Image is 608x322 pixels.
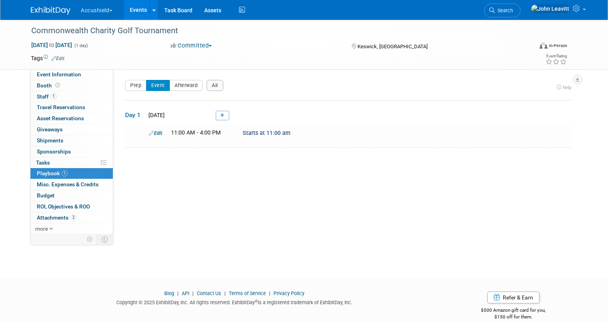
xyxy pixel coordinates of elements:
[31,54,65,62] td: Tags
[267,290,272,296] span: |
[31,7,70,15] img: ExhibitDay
[243,130,291,136] span: Starts at 11:00 am
[30,168,113,179] a: Playbook1
[37,170,68,176] span: Playbook
[37,82,61,89] span: Booth
[175,290,180,296] span: |
[30,179,113,190] a: Misc. Expenses & Credits
[125,80,146,91] button: Prep
[222,290,228,296] span: |
[540,42,547,49] img: Format-Inperson.png
[563,85,571,90] span: help
[30,190,113,201] a: Budget
[37,181,99,188] span: Misc. Expenses & Credits
[37,148,71,155] span: Sponsorships
[30,212,113,223] a: Attachments2
[51,93,57,99] span: 1
[531,4,570,13] img: John Leavitt
[37,192,55,199] span: Budget
[51,56,65,61] a: Edit
[125,111,145,119] span: Day 1
[30,224,113,234] a: more
[36,159,50,166] span: Tasks
[149,130,162,136] a: Edit
[30,124,113,135] a: Giveaways
[171,129,221,136] span: 11:00 AM - 4:00 PM
[70,214,76,220] span: 2
[37,71,81,78] span: Event Information
[229,290,266,296] a: Terms of Service
[83,234,97,244] td: Personalize Event Tab Strip
[31,42,72,49] span: [DATE] [DATE]
[197,290,221,296] a: Contact Us
[37,126,63,133] span: Giveaways
[207,80,223,91] button: All
[169,80,203,91] button: Afterward
[357,44,427,49] span: Keswick, [GEOGRAPHIC_DATA]
[30,80,113,91] a: Booth
[549,43,567,49] div: In-Person
[545,54,567,58] div: Event Rating
[182,290,189,296] a: API
[28,24,522,38] div: Commonwealth Charity Golf Tournament
[37,104,85,110] span: Travel Reservations
[274,290,304,296] a: Privacy Policy
[30,146,113,157] a: Sponsorships
[146,80,170,91] button: Event
[62,170,68,176] span: 1
[190,290,196,296] span: |
[37,93,57,100] span: Staff
[30,69,113,80] a: Event Information
[30,91,113,102] a: Staff1
[74,43,88,48] span: (1 day)
[37,115,84,121] span: Asset Reservations
[450,302,578,320] div: $500 Amazon gift card for you,
[54,82,61,88] span: Booth not reserved yet
[495,8,513,13] span: Search
[31,297,438,306] div: Copyright © 2025 ExhibitDay, Inc. All rights reserved. ExhibitDay is a registered trademark of Ex...
[37,203,90,210] span: ROI, Objectives & ROO
[35,225,48,232] span: more
[450,314,578,320] div: $150 off for them.
[37,137,63,144] span: Shipments
[168,42,215,50] button: Committed
[30,201,113,212] a: ROI, Objectives & ROO
[30,135,113,146] a: Shipments
[255,299,258,303] sup: ®
[484,4,521,17] a: Search
[97,234,113,244] td: Toggle Event Tabs
[30,113,113,124] a: Asset Reservations
[487,292,540,303] a: Refer & Earn
[37,214,76,221] span: Attachments
[164,290,174,296] a: Blog
[30,102,113,113] a: Travel Reservations
[48,42,55,48] span: to
[30,157,113,168] a: Tasks
[146,112,165,118] span: [DATE]
[488,41,567,53] div: Event Format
